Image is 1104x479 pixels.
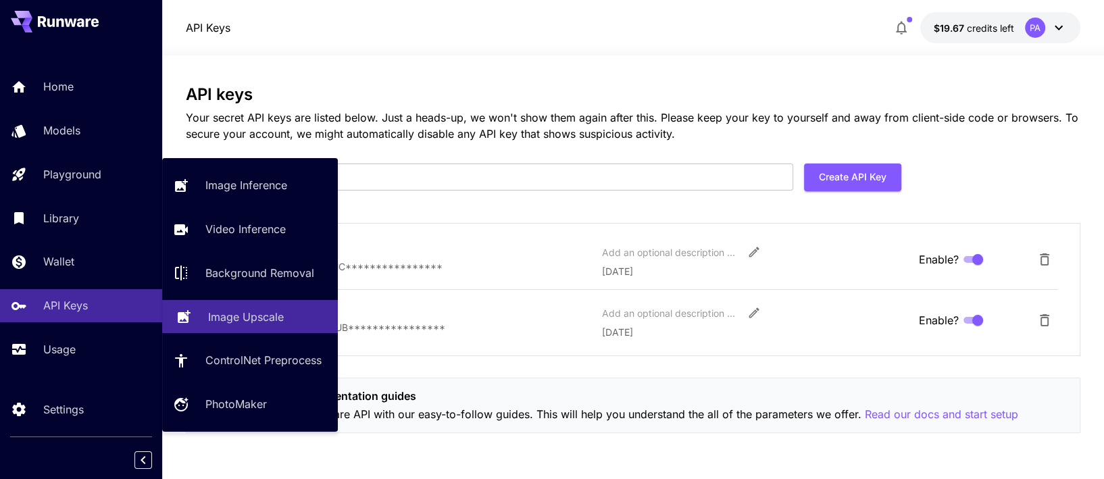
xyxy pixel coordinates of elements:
a: Image Inference [162,169,338,202]
a: Image Upscale [162,300,338,333]
p: Models [43,122,80,138]
span: credits left [967,22,1014,34]
span: $19.67 [934,22,967,34]
p: Wallet [43,253,74,270]
div: Add an optional description or comment [602,245,737,259]
p: Background Removal [205,265,314,281]
p: Read our docs and start setup [865,406,1018,423]
button: $19.6703 [920,12,1080,43]
span: Enable? [919,251,959,268]
a: Video Inference [162,213,338,246]
p: Image Inference [205,177,287,193]
p: [DATE] [602,325,908,339]
button: Collapse sidebar [134,451,152,469]
span: Enable? [919,312,959,328]
button: Delete API Key [1031,307,1058,334]
a: Background Removal [162,257,338,290]
p: Get to know the Runware API with our easy-to-follow guides. This will help you understand the all... [222,406,1018,423]
button: Edit [742,240,766,264]
p: ControlNet Preprocess [205,352,322,368]
p: PhotoMaker [205,396,267,412]
button: Delete API Key [1031,246,1058,273]
p: Your secret API keys are listed below. Just a heads-up, we won't show them again after this. Plea... [186,109,1080,142]
div: Add an optional description or comment [602,306,737,320]
nav: breadcrumb [186,20,230,36]
a: ControlNet Preprocess [162,344,338,377]
p: API Keys [43,297,88,313]
div: Collapse sidebar [145,448,162,472]
label: API key name [195,157,253,169]
p: Image Upscale [208,309,284,325]
div: PA [1025,18,1045,38]
a: PhotoMaker [162,388,338,421]
p: API Keys [186,20,230,36]
div: $19.6703 [934,21,1014,35]
h3: API keys [186,85,1080,104]
p: Video Inference [205,221,286,237]
p: [DATE] [602,264,908,278]
button: Edit [742,301,766,325]
p: Playground [43,166,101,182]
p: Library [43,210,79,226]
p: Usage [43,341,76,357]
p: Check out our implementation guides [222,388,1018,404]
p: Home [43,78,74,95]
p: Settings [43,401,84,418]
button: Create API Key [804,163,901,191]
